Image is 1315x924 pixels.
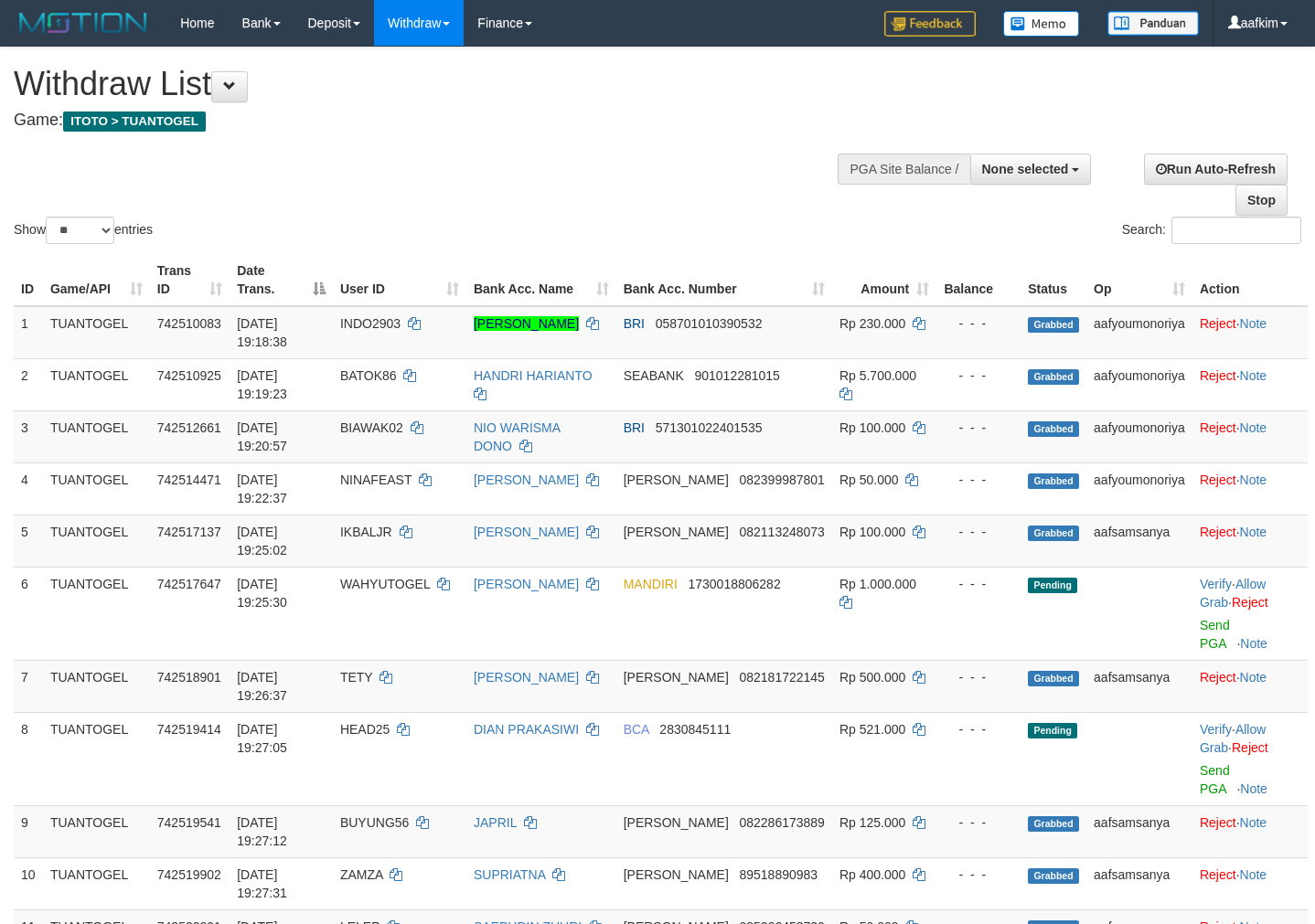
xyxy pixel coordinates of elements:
[944,866,1013,884] div: - - -
[839,368,916,383] span: Rp 5.700.000
[616,254,832,306] th: Bank Acc. Number: activate to sort column ascending
[839,525,905,539] span: Rp 100.000
[43,462,150,515] td: TUANTOGEL
[624,815,729,830] span: [PERSON_NAME]
[624,420,645,435] span: BRI
[839,670,905,685] span: Rp 500.000
[1028,578,1077,593] span: Pending
[1240,781,1267,796] a: Note
[982,162,1069,176] span: None selected
[944,523,1013,541] div: - - -
[1200,368,1236,383] a: Reject
[944,419,1013,437] div: - - -
[1240,815,1267,830] a: Note
[659,722,731,737] span: Copy 2830845111 to clipboard
[1200,763,1230,796] a: Send PGA
[14,462,43,515] td: 4
[340,815,409,830] span: BUYUNG56
[43,254,150,306] th: Game/API: activate to sort column ascending
[1028,671,1079,686] span: Grabbed
[839,867,905,882] span: Rp 400.000
[1200,577,1266,610] span: ·
[237,525,287,558] span: [DATE] 19:25:02
[474,316,579,331] a: [PERSON_NAME]
[237,867,287,900] span: [DATE] 19:27:31
[1107,11,1199,36] img: panduan.png
[624,525,729,539] span: [PERSON_NAME]
[474,815,517,830] a: JAPRIL
[237,815,287,848] span: [DATE] 19:27:12
[1240,636,1267,651] a: Note
[739,670,824,685] span: Copy 082181722145 to clipboard
[157,316,221,331] span: 742510083
[14,857,43,909] td: 10
[1240,420,1267,435] a: Note
[936,254,1021,306] th: Balance
[1192,254,1308,306] th: Action
[832,254,936,306] th: Amount: activate to sort column ascending
[1028,816,1079,832] span: Grabbed
[43,660,150,712] td: TUANTOGEL
[157,577,221,591] span: 742517647
[474,368,593,383] a: HANDRI HARIANTO
[237,316,287,349] span: [DATE] 19:18:38
[1192,660,1308,712] td: ·
[340,670,373,685] span: TETY
[1171,217,1301,244] input: Search:
[237,670,287,703] span: [DATE] 19:26:37
[1086,462,1192,515] td: aafyoumonoriya
[14,410,43,462] td: 3
[1192,805,1308,857] td: ·
[474,867,545,882] a: SUPRIATNA
[1192,515,1308,567] td: ·
[1240,525,1267,539] a: Note
[1200,670,1236,685] a: Reject
[1086,805,1192,857] td: aafsamsanya
[157,420,221,435] span: 742512661
[237,577,287,610] span: [DATE] 19:25:30
[944,720,1013,738] div: - - -
[694,368,779,383] span: Copy 901012281015 to clipboard
[1200,525,1236,539] a: Reject
[1200,867,1236,882] a: Reject
[333,254,466,306] th: User ID: activate to sort column ascending
[1232,595,1268,610] a: Reject
[1192,712,1308,805] td: · ·
[43,857,150,909] td: TUANTOGEL
[1028,421,1079,437] span: Grabbed
[1086,515,1192,567] td: aafsamsanya
[1021,254,1086,306] th: Status
[237,473,287,505] span: [DATE] 19:22:37
[624,473,729,487] span: [PERSON_NAME]
[43,306,150,359] td: TUANTOGEL
[1200,473,1236,487] a: Reject
[1086,857,1192,909] td: aafsamsanya
[1200,722,1266,755] a: Allow Grab
[624,368,684,383] span: SEABANK
[944,366,1013,385] div: - - -
[1240,867,1267,882] a: Note
[1192,410,1308,462] td: ·
[1122,217,1301,244] label: Search:
[340,722,390,737] span: HEAD25
[688,577,780,591] span: Copy 1730018806282 to clipboard
[237,722,287,755] span: [DATE] 19:27:05
[157,722,221,737] span: 742519414
[1240,316,1267,331] a: Note
[1200,577,1232,591] a: Verify
[1240,368,1267,383] a: Note
[157,815,221,830] span: 742519541
[624,867,729,882] span: [PERSON_NAME]
[474,577,579,591] a: [PERSON_NAME]
[1086,660,1192,712] td: aafsamsanya
[1240,473,1267,487] a: Note
[340,316,401,331] span: INDO2903
[1200,722,1232,737] a: Verify
[1028,317,1079,333] span: Grabbed
[1144,154,1288,185] a: Run Auto-Refresh
[14,567,43,660] td: 6
[884,11,976,37] img: Feedback.jpg
[43,515,150,567] td: TUANTOGEL
[14,358,43,410] td: 2
[1086,410,1192,462] td: aafyoumonoriya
